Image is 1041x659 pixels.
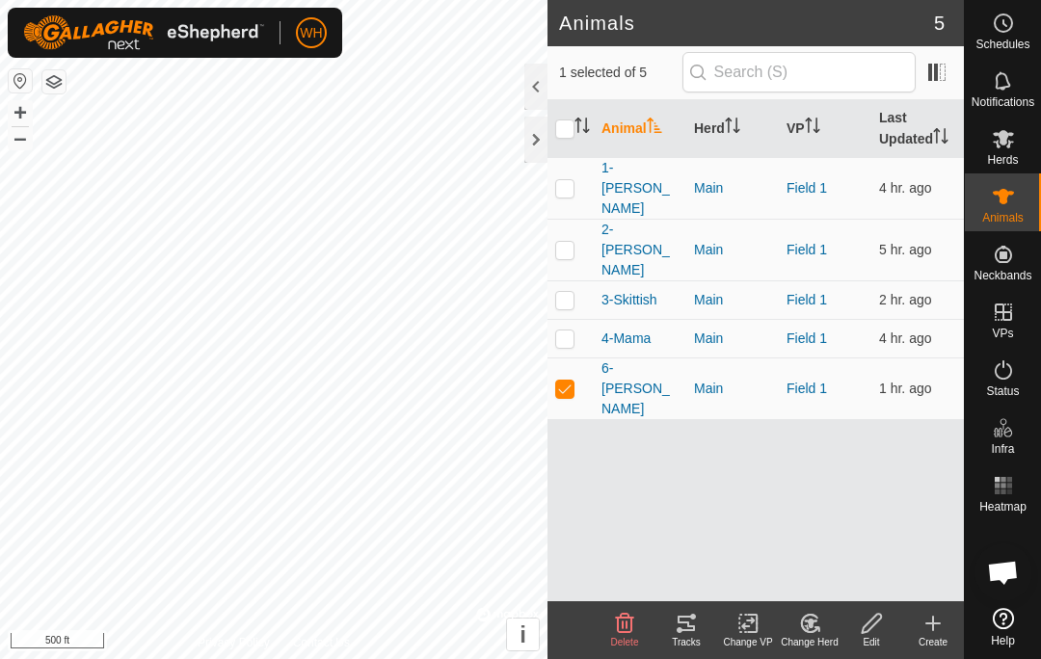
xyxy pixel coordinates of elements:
[601,158,679,219] span: 1-[PERSON_NAME]
[559,12,934,35] h2: Animals
[965,600,1041,654] a: Help
[293,634,350,651] a: Contact Us
[655,635,717,649] div: Tracks
[198,634,270,651] a: Privacy Policy
[805,120,820,136] p-sorticon: Activate to sort
[992,328,1013,339] span: VPs
[879,292,932,307] span: Oct 5, 2025 at 5:11 AM
[991,635,1015,646] span: Help
[979,501,1027,513] span: Heatmap
[507,619,539,650] button: i
[300,23,322,43] span: WH
[871,100,964,158] th: Last Updated
[974,270,1031,281] span: Neckbands
[725,120,740,136] p-sorticon: Activate to sort
[991,443,1014,455] span: Infra
[934,9,945,38] span: 5
[975,39,1029,50] span: Schedules
[9,101,32,124] button: +
[694,240,771,260] div: Main
[694,379,771,399] div: Main
[9,126,32,149] button: –
[779,635,841,649] div: Change Herd
[42,70,66,93] button: Map Layers
[9,69,32,92] button: Reset Map
[879,242,932,257] span: Oct 5, 2025 at 2:51 AM
[574,120,590,136] p-sorticon: Activate to sort
[694,329,771,349] div: Main
[694,290,771,310] div: Main
[787,180,827,196] a: Field 1
[933,131,948,146] p-sorticon: Activate to sort
[601,290,657,310] span: 3-Skittish
[787,292,827,307] a: Field 1
[787,381,827,396] a: Field 1
[841,635,902,649] div: Edit
[879,330,932,346] span: Oct 5, 2025 at 3:21 AM
[686,100,779,158] th: Herd
[787,242,827,257] a: Field 1
[520,621,526,647] span: i
[559,63,682,83] span: 1 selected of 5
[694,178,771,198] div: Main
[787,330,827,346] a: Field 1
[779,100,871,158] th: VP
[717,635,779,649] div: Change VP
[987,154,1018,166] span: Herds
[972,96,1034,108] span: Notifications
[601,358,679,419] span: 6-[PERSON_NAME]
[682,52,916,92] input: Search (S)
[982,212,1024,224] span: Animals
[986,385,1019,397] span: Status
[601,220,679,280] span: 2-[PERSON_NAME]
[879,180,932,196] span: Oct 5, 2025 at 3:11 AM
[594,100,686,158] th: Animal
[601,329,651,349] span: 4-Mama
[647,120,662,136] p-sorticon: Activate to sort
[902,635,964,649] div: Create
[23,15,264,50] img: Gallagher Logo
[879,381,932,396] span: Oct 5, 2025 at 6:51 AM
[974,543,1032,601] div: Open chat
[611,637,639,647] span: Delete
